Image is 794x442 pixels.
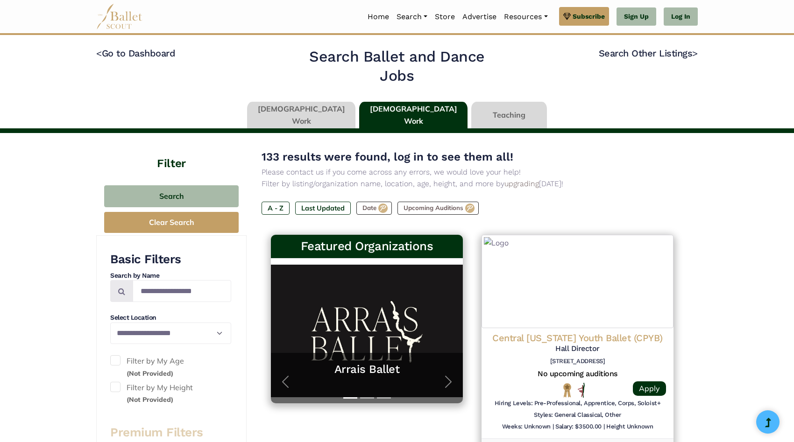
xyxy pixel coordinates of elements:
h6: [STREET_ADDRESS] [489,358,666,365]
a: Apply [633,381,666,396]
h6: | [603,423,605,431]
span: 133 results were found, log in to see them all! [262,150,513,163]
h6: Height Unknown [606,423,653,431]
img: National [561,383,573,397]
a: Search [393,7,431,27]
h5: Hall Director [489,344,666,354]
h3: Premium Filters [110,425,231,441]
small: (Not Provided) [127,369,173,378]
a: upgrading [504,179,539,188]
button: Slide 2 [360,393,374,403]
a: Advertise [459,7,500,27]
label: Upcoming Auditions [397,202,479,215]
a: Resources [500,7,551,27]
img: gem.svg [563,11,571,21]
label: A - Z [262,202,290,215]
h6: | [553,423,554,431]
h5: No upcoming auditions [489,369,666,379]
label: Last Updated [295,202,351,215]
h3: Basic Filters [110,252,231,267]
li: [DEMOGRAPHIC_DATA] Work [245,102,357,129]
a: Store [431,7,459,27]
a: Sign Up [617,7,656,26]
button: Slide 1 [343,393,357,403]
button: Search [104,185,239,207]
a: Arrais Ballet [280,362,454,377]
li: [DEMOGRAPHIC_DATA] Work [357,102,469,129]
small: (Not Provided) [127,395,173,404]
h6: Weeks: Unknown [502,423,551,431]
h6: Styles: General Classical, Other [534,411,621,419]
h4: Search by Name [110,271,231,281]
a: <Go to Dashboard [96,48,175,59]
p: Please contact us if you come across any errors, we would love your help! [262,166,683,178]
code: < [96,47,102,59]
span: Subscribe [573,11,605,21]
button: Slide 3 [377,393,391,403]
img: All [578,383,585,398]
h6: Hiring Levels: Pre-Professional, Apprentice, Corps, Soloist+ [495,400,660,407]
a: Log In [664,7,698,26]
label: Filter by My Age [110,355,231,379]
h4: Central [US_STATE] Youth Ballet (CPYB) [489,332,666,344]
li: Teaching [469,102,549,129]
label: Filter by My Height [110,382,231,406]
h2: Search Ballet and Dance Jobs [292,47,503,86]
a: Subscribe [559,7,609,26]
button: Clear Search [104,212,239,233]
input: Search by names... [133,280,231,302]
label: Date [356,202,392,215]
h3: Featured Organizations [278,239,455,254]
p: Filter by listing/organization name, location, age, height, and more by [DATE]! [262,178,683,190]
h6: Salary: $3500.00 [555,423,601,431]
img: Logo [482,235,673,328]
h4: Filter [96,133,247,171]
a: Home [364,7,393,27]
a: Search Other Listings> [599,48,698,59]
h4: Select Location [110,313,231,323]
code: > [692,47,698,59]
